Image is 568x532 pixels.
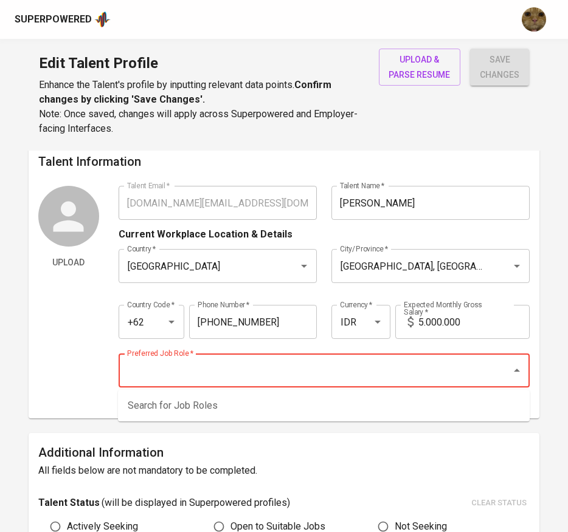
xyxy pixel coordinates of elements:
[119,227,293,242] p: Current Workplace Location & Details
[38,496,100,510] p: Talent Status
[118,390,530,421] div: Search for Job Roles
[15,10,111,29] a: Superpoweredapp logo
[39,78,364,136] p: Enhance the Talent's profile by inputting relevant data points. Note: Once saved, changes will ap...
[389,52,451,82] span: upload & parse resume
[15,13,92,27] div: Superpowered
[470,49,529,86] button: save changes
[508,257,525,275] button: Open
[38,152,530,171] h6: Talent Information
[94,10,111,29] img: app logo
[369,313,386,330] button: Open
[38,251,99,274] button: Upload
[163,313,180,330] button: Open
[39,49,364,78] h1: Edit Talent Profile
[38,443,530,462] h6: Additional Information
[102,496,290,510] p: ( will be displayed in Superpowered profiles )
[43,255,94,270] span: Upload
[480,52,519,82] span: save changes
[379,49,461,86] button: upload & parse resume
[296,257,313,275] button: Open
[38,462,530,479] h6: All fields below are not mandatory to be completed.
[508,362,525,379] button: Close
[522,7,546,32] img: ec6c0910-f960-4a00-a8f8-c5744e41279e.jpg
